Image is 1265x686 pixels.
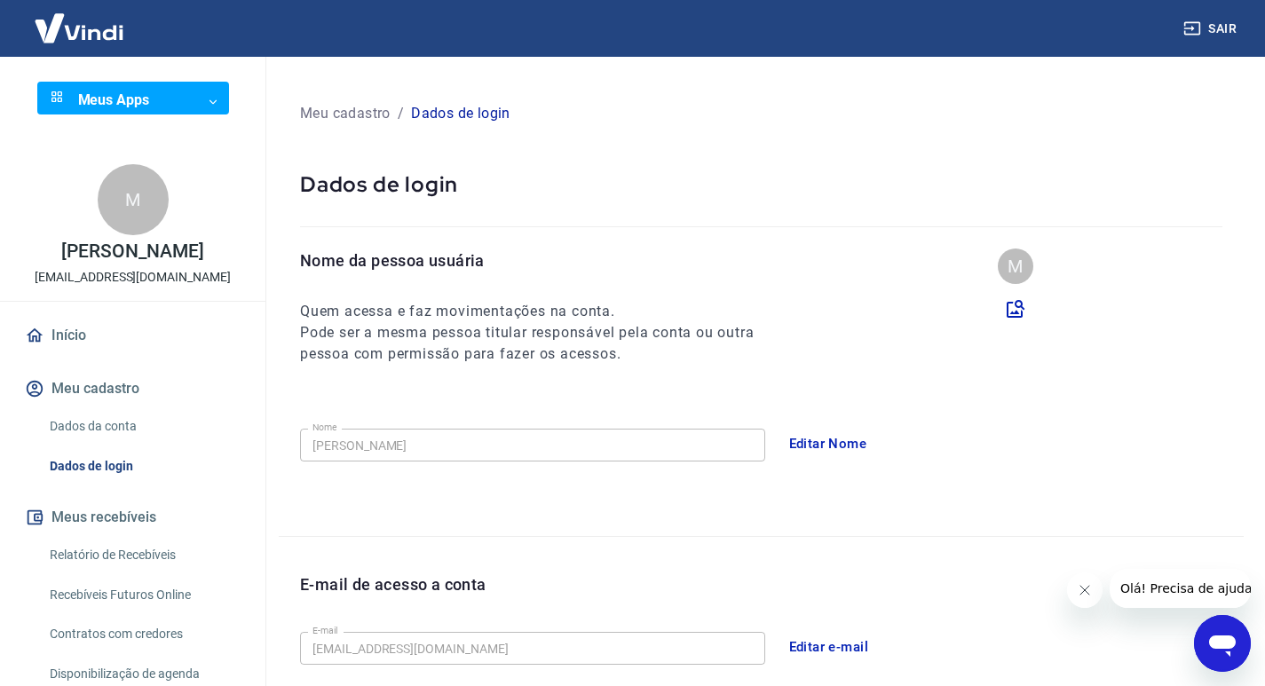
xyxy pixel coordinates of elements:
p: [EMAIL_ADDRESS][DOMAIN_NAME] [35,268,231,287]
img: Vindi [21,1,137,55]
label: Nome [312,421,337,434]
p: Dados de login [411,103,510,124]
a: Dados da conta [43,408,244,445]
p: Nome da pessoa usuária [300,248,787,272]
a: Dados de login [43,448,244,485]
button: Editar e-mail [779,628,879,666]
button: Meu cadastro [21,369,244,408]
button: Meus recebíveis [21,498,244,537]
a: Relatório de Recebíveis [43,537,244,573]
a: Recebíveis Futuros Online [43,577,244,613]
iframe: Fechar mensagem [1067,572,1103,608]
label: E-mail [312,624,337,637]
span: Olá! Precisa de ajuda? [11,12,149,27]
a: Contratos com credores [43,616,244,652]
h6: Pode ser a mesma pessoa titular responsável pela conta ou outra pessoa com permissão para fazer o... [300,322,787,365]
p: / [398,103,404,124]
div: M [998,248,1033,284]
iframe: Mensagem da empresa [1110,569,1251,608]
div: M [98,164,169,235]
p: Dados de login [300,170,1222,198]
button: Sair [1180,12,1244,45]
p: E-mail de acesso a conta [300,572,486,596]
iframe: Botão para abrir a janela de mensagens [1194,615,1251,672]
a: Início [21,316,244,355]
p: Meu cadastro [300,103,391,124]
button: Editar Nome [779,425,877,462]
h6: Quem acessa e faz movimentações na conta. [300,301,787,322]
p: [PERSON_NAME] [61,242,203,261]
